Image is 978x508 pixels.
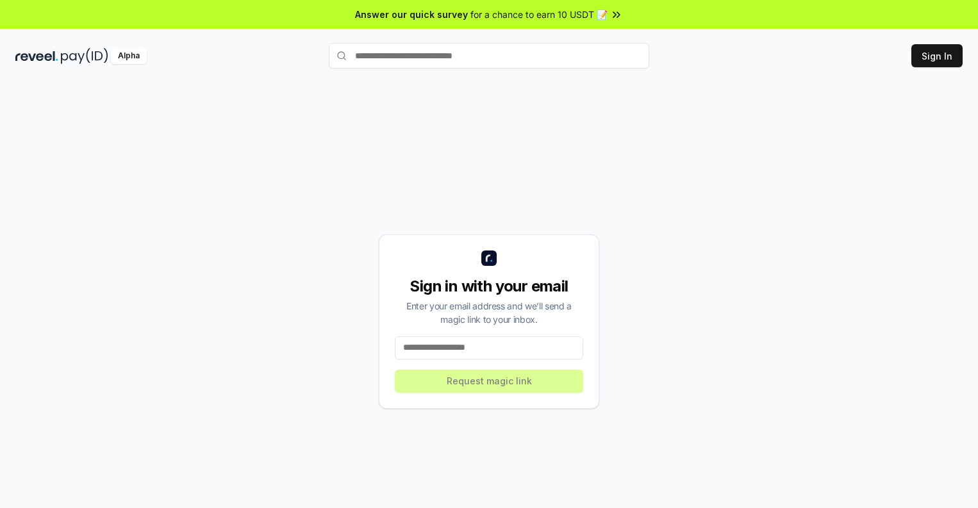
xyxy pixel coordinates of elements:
[481,250,497,266] img: logo_small
[395,299,583,326] div: Enter your email address and we’ll send a magic link to your inbox.
[15,48,58,64] img: reveel_dark
[470,8,608,21] span: for a chance to earn 10 USDT 📝
[355,8,468,21] span: Answer our quick survey
[111,48,147,64] div: Alpha
[911,44,963,67] button: Sign In
[61,48,108,64] img: pay_id
[395,276,583,297] div: Sign in with your email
